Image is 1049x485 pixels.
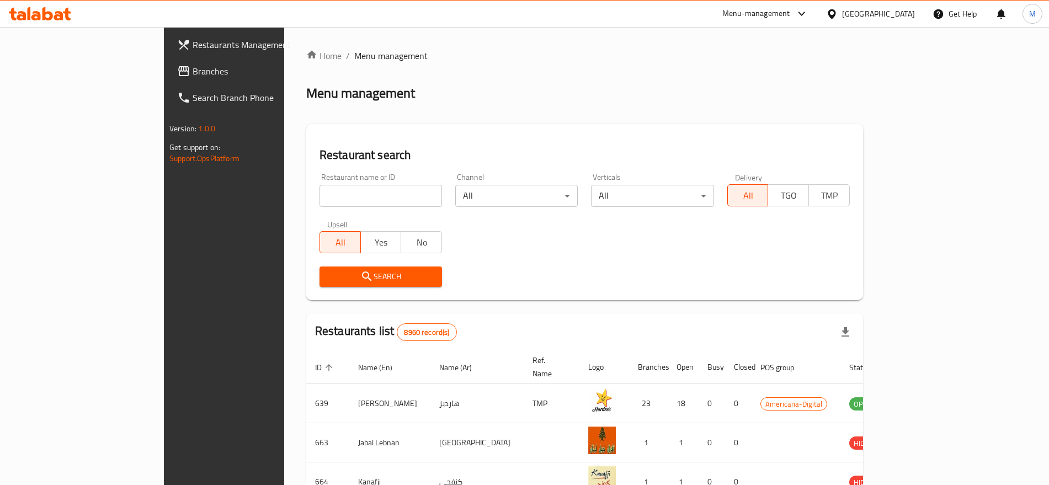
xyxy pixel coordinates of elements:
th: Closed [725,350,752,384]
span: Search Branch Phone [193,91,330,104]
span: No [406,234,438,251]
button: TMP [808,184,850,206]
td: [GEOGRAPHIC_DATA] [430,423,524,462]
span: Name (En) [358,361,407,374]
th: Branches [629,350,668,384]
div: [GEOGRAPHIC_DATA] [842,8,915,20]
td: 0 [725,423,752,462]
div: HIDDEN [849,436,882,450]
td: [PERSON_NAME] [349,384,430,423]
span: Get support on: [169,140,220,154]
span: Name (Ar) [439,361,486,374]
th: Open [668,350,699,384]
h2: Menu management [306,84,415,102]
th: Busy [699,350,725,384]
button: Search [320,267,442,287]
span: M [1029,8,1036,20]
span: Ref. Name [533,354,566,380]
button: No [401,231,442,253]
label: Delivery [735,173,763,181]
a: Support.OpsPlatform [169,151,239,166]
td: 23 [629,384,668,423]
button: All [320,231,361,253]
button: Yes [360,231,402,253]
td: Jabal Lebnan [349,423,430,462]
div: Export file [832,319,859,345]
button: TGO [768,184,809,206]
div: Menu-management [722,7,790,20]
h2: Restaurants list [315,323,457,341]
td: 0 [699,423,725,462]
span: ID [315,361,336,374]
div: All [455,185,578,207]
h2: Restaurant search [320,147,850,163]
td: 1 [668,423,699,462]
span: Yes [365,234,397,251]
label: Upsell [327,220,348,228]
span: TGO [773,188,805,204]
img: Hardee's [588,387,616,415]
td: 0 [725,384,752,423]
span: All [324,234,356,251]
a: Restaurants Management [168,31,339,58]
span: OPEN [849,398,876,411]
td: 1 [629,423,668,462]
span: HIDDEN [849,437,882,450]
div: OPEN [849,397,876,411]
span: Status [849,361,885,374]
th: Logo [579,350,629,384]
td: 0 [699,384,725,423]
td: 18 [668,384,699,423]
a: Branches [168,58,339,84]
span: Branches [193,65,330,78]
span: TMP [813,188,845,204]
span: 8960 record(s) [397,327,456,338]
button: All [727,184,769,206]
td: هارديز [430,384,524,423]
td: TMP [524,384,579,423]
span: Americana-Digital [761,398,827,411]
li: / [346,49,350,62]
span: All [732,188,764,204]
span: POS group [760,361,808,374]
span: Restaurants Management [193,38,330,51]
span: Version: [169,121,196,136]
span: 1.0.0 [198,121,215,136]
div: Total records count [397,323,456,341]
img: Jabal Lebnan [588,427,616,454]
input: Search for restaurant name or ID.. [320,185,442,207]
div: All [591,185,713,207]
a: Search Branch Phone [168,84,339,111]
span: Menu management [354,49,428,62]
span: Search [328,270,433,284]
nav: breadcrumb [306,49,863,62]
